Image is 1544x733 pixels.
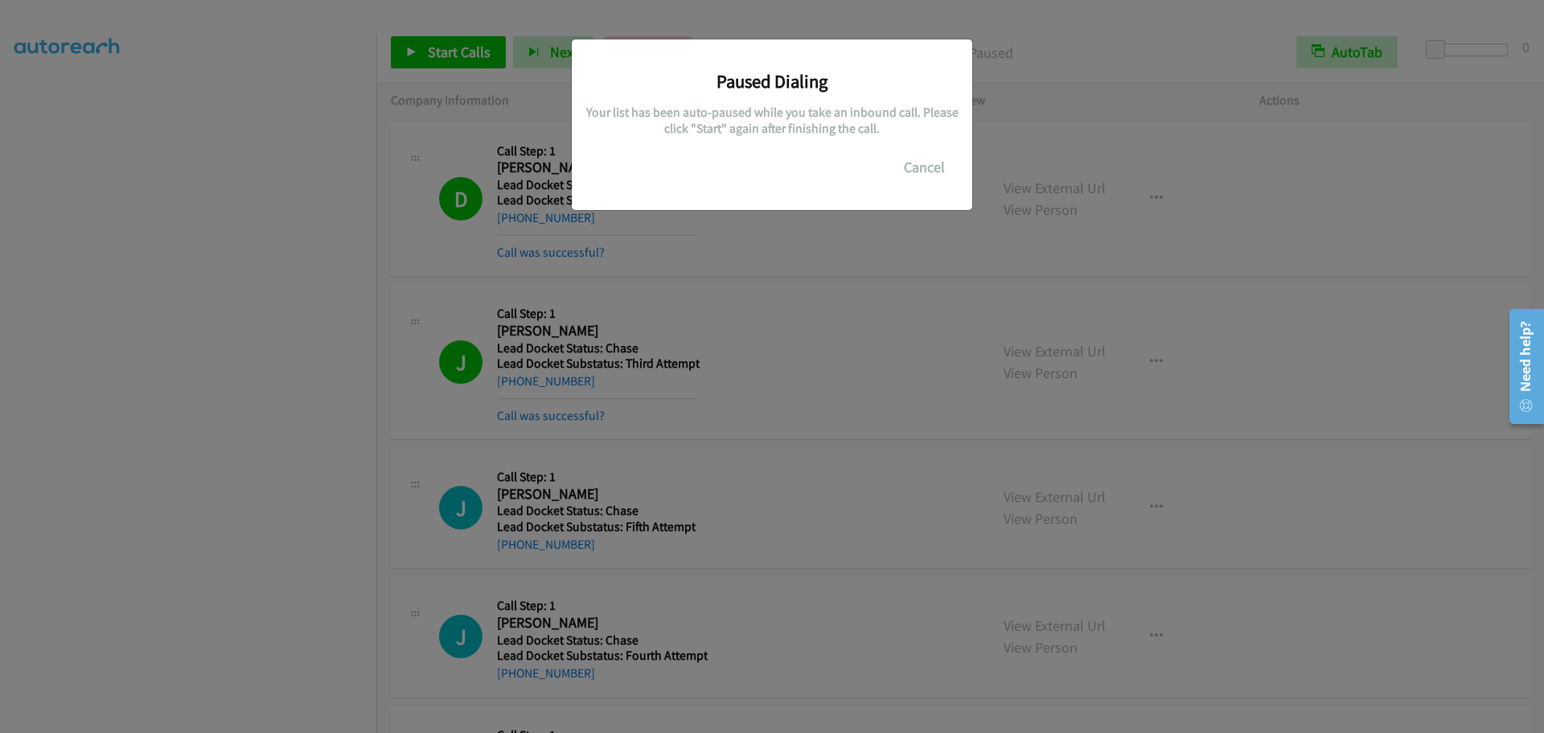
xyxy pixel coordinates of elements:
[1497,303,1544,430] iframe: Resource Center
[584,70,960,93] h3: Paused Dialing
[584,105,960,136] h5: Your list has been auto-paused while you take an inbound call. Please click "Start" again after f...
[889,151,960,183] button: Cancel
